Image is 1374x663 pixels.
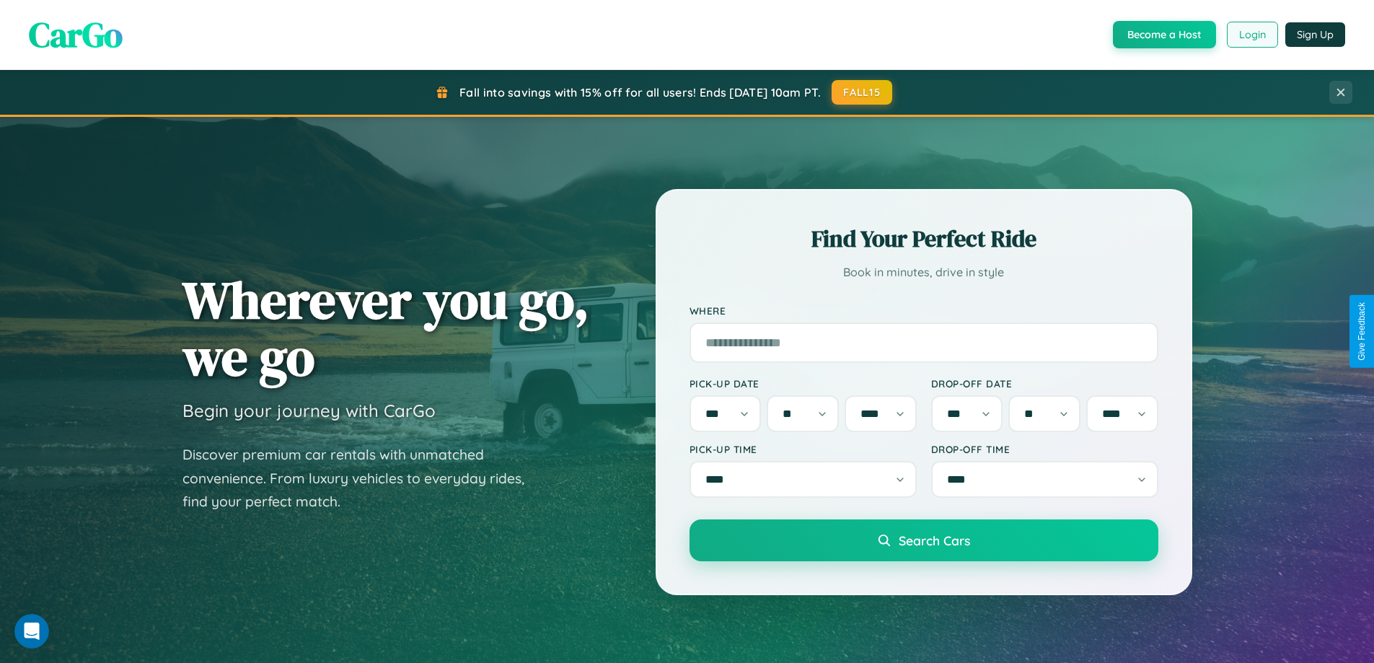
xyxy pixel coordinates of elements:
label: Drop-off Time [931,443,1158,455]
h1: Wherever you go, we go [182,271,589,385]
span: Fall into savings with 15% off for all users! Ends [DATE] 10am PT. [459,85,821,100]
div: Give Feedback [1357,302,1367,361]
label: Drop-off Date [931,377,1158,390]
button: FALL15 [832,80,892,105]
h2: Find Your Perfect Ride [690,223,1158,255]
label: Pick-up Date [690,377,917,390]
iframe: Intercom live chat [14,614,49,649]
label: Pick-up Time [690,443,917,455]
h3: Begin your journey with CarGo [182,400,436,421]
button: Login [1227,22,1278,48]
button: Search Cars [690,519,1158,561]
button: Sign Up [1285,22,1345,47]
p: Discover premium car rentals with unmatched convenience. From luxury vehicles to everyday rides, ... [182,443,543,514]
label: Where [690,304,1158,317]
button: Become a Host [1113,21,1216,48]
span: Search Cars [899,532,970,548]
span: CarGo [29,11,123,58]
p: Book in minutes, drive in style [690,262,1158,283]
